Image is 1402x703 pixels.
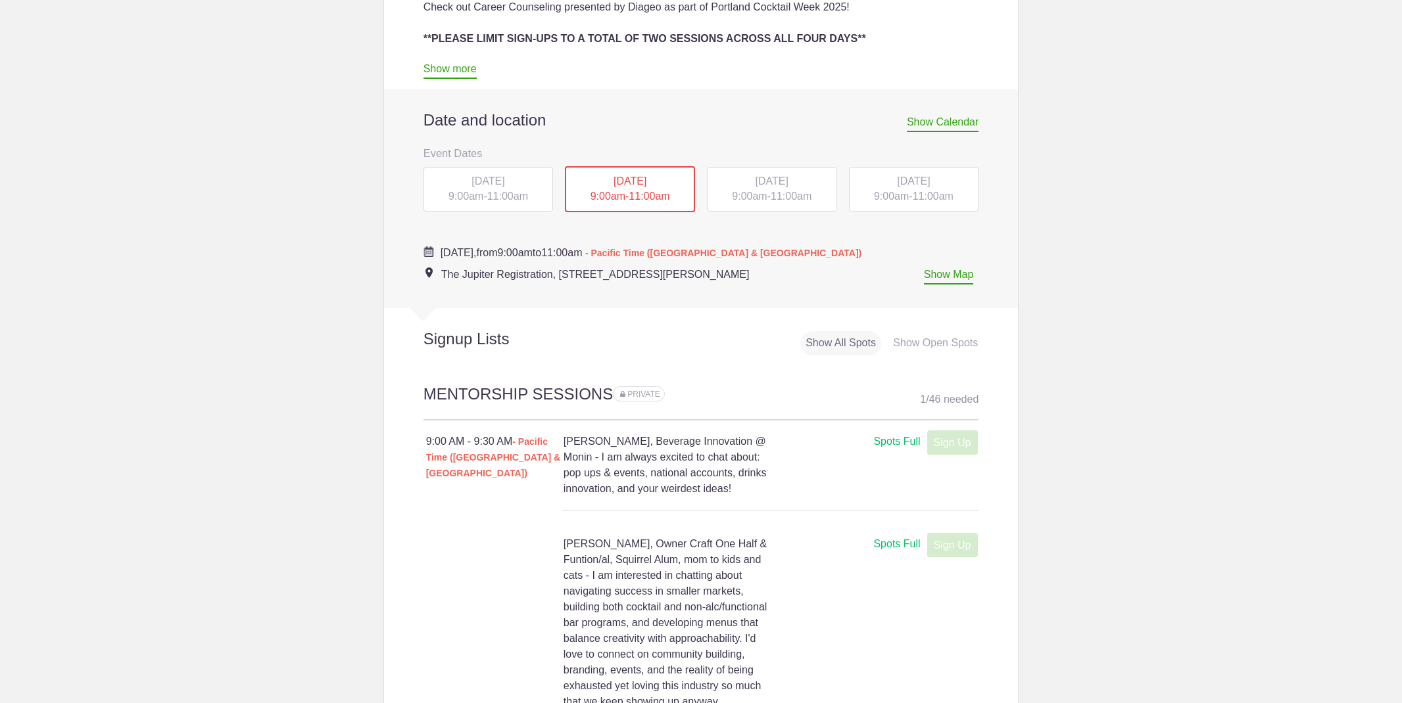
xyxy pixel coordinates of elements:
[423,47,979,78] div: We are trying to accommodate as many folks as possible to get the opportunity to connect with a m...
[423,143,979,163] h3: Event Dates
[771,191,811,202] span: 11:00am
[620,391,625,397] img: Lock
[800,331,881,355] div: Show All Spots
[629,191,669,202] span: 11:00am
[423,33,866,44] strong: **PLEASE LIMIT SIGN-UPS TO A TOTAL OF TWO SESSIONS ACROSS ALL FOUR DAYS**
[707,167,837,212] div: -
[564,434,770,497] h4: [PERSON_NAME], Beverage Innovation @ Monin - I am always excited to chat about: pop ups & events,...
[441,269,750,280] span: The Jupiter Registration, [STREET_ADDRESS][PERSON_NAME]
[423,167,554,212] div: -
[423,166,554,212] button: [DATE] 9:00am-11:00am
[425,267,433,278] img: Event location
[448,191,483,202] span: 9:00am
[541,247,582,258] span: 11:00am
[497,247,532,258] span: 9:00am
[897,175,930,187] span: [DATE]
[920,390,979,409] div: 1 46 needed
[924,269,974,284] a: Show Map
[423,246,434,257] img: Cal purple
[874,191,909,202] span: 9:00am
[564,166,696,213] button: [DATE] 9:00am-11:00am
[627,390,660,399] span: PRIVATE
[756,175,788,187] span: [DATE]
[620,390,660,399] span: Sign ups for this sign up list are private. Your sign up will be visible only to you and the even...
[591,191,625,202] span: 9:00am
[423,110,979,130] h2: Date and location
[585,248,861,258] span: - Pacific Time ([GEOGRAPHIC_DATA] & [GEOGRAPHIC_DATA])
[913,191,954,202] span: 11:00am
[849,167,979,212] div: -
[706,166,838,212] button: [DATE] 9:00am-11:00am
[423,63,477,79] a: Show more
[441,247,862,258] span: from to
[471,175,504,187] span: [DATE]
[614,175,646,187] span: [DATE]
[888,331,983,355] div: Show Open Spots
[873,434,920,450] div: Spots Full
[423,383,979,420] h2: MENTORSHIP SESSIONS
[426,434,564,481] div: 9:00 AM - 9:30 AM
[426,436,561,478] span: - Pacific Time ([GEOGRAPHIC_DATA] & [GEOGRAPHIC_DATA])
[384,329,596,349] h2: Signup Lists
[732,191,767,202] span: 9:00am
[873,536,920,553] div: Spots Full
[487,191,528,202] span: 11:00am
[441,247,477,258] span: [DATE],
[848,166,980,212] button: [DATE] 9:00am-11:00am
[926,394,929,405] span: /
[565,166,695,212] div: -
[907,116,979,132] span: Show Calendar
